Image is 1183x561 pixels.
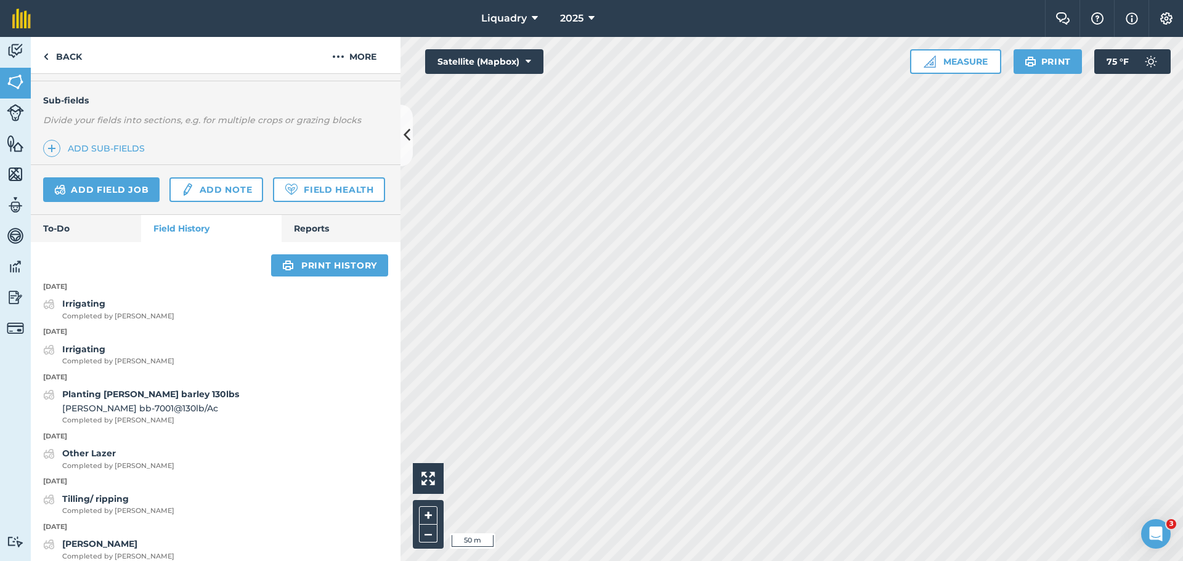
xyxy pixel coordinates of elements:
p: [DATE] [31,281,400,293]
em: Divide your fields into sections, e.g. for multiple crops or grazing blocks [43,115,361,126]
strong: Irrigating [62,298,105,309]
img: svg+xml;base64,PHN2ZyB4bWxucz0iaHR0cDovL3d3dy53My5vcmcvMjAwMC9zdmciIHdpZHRoPSIxNCIgaGVpZ2h0PSIyNC... [47,141,56,156]
img: fieldmargin Logo [12,9,31,28]
p: [DATE] [31,431,400,442]
img: svg+xml;base64,PD94bWwgdmVyc2lvbj0iMS4wIiBlbmNvZGluZz0idXRmLTgiPz4KPCEtLSBHZW5lcmF0b3I6IEFkb2JlIE... [7,196,24,214]
a: IrrigatingCompleted by [PERSON_NAME] [43,342,174,367]
img: Two speech bubbles overlapping with the left bubble in the forefront [1055,12,1070,25]
a: Print history [271,254,388,276]
img: svg+xml;base64,PD94bWwgdmVyc2lvbj0iMS4wIiBlbmNvZGluZz0idXRmLTgiPz4KPCEtLSBHZW5lcmF0b3I6IEFkb2JlIE... [54,182,66,197]
img: svg+xml;base64,PD94bWwgdmVyc2lvbj0iMS4wIiBlbmNvZGluZz0idXRmLTgiPz4KPCEtLSBHZW5lcmF0b3I6IEFkb2JlIE... [7,104,24,121]
button: Measure [910,49,1001,74]
button: + [419,506,437,525]
p: [DATE] [31,476,400,487]
img: svg+xml;base64,PHN2ZyB4bWxucz0iaHR0cDovL3d3dy53My5vcmcvMjAwMC9zdmciIHdpZHRoPSIxOSIgaGVpZ2h0PSIyNC... [282,258,294,273]
strong: Tilling/ ripping [62,493,129,504]
a: Add sub-fields [43,140,150,157]
button: – [419,525,437,543]
img: svg+xml;base64,PD94bWwgdmVyc2lvbj0iMS4wIiBlbmNvZGluZz0idXRmLTgiPz4KPCEtLSBHZW5lcmF0b3I6IEFkb2JlIE... [43,387,55,402]
img: svg+xml;base64,PD94bWwgdmVyc2lvbj0iMS4wIiBlbmNvZGluZz0idXRmLTgiPz4KPCEtLSBHZW5lcmF0b3I6IEFkb2JlIE... [43,297,55,312]
button: Print [1014,49,1083,74]
span: 75 ° F [1107,49,1129,74]
a: Field History [141,215,281,242]
button: More [308,37,400,73]
img: svg+xml;base64,PHN2ZyB4bWxucz0iaHR0cDovL3d3dy53My5vcmcvMjAwMC9zdmciIHdpZHRoPSI5IiBoZWlnaHQ9IjI0Ii... [43,49,49,64]
a: IrrigatingCompleted by [PERSON_NAME] [43,297,174,321]
p: [DATE] [31,522,400,533]
img: Ruler icon [924,55,936,68]
img: svg+xml;base64,PHN2ZyB4bWxucz0iaHR0cDovL3d3dy53My5vcmcvMjAwMC9zdmciIHdpZHRoPSIxNyIgaGVpZ2h0PSIxNy... [1126,11,1138,26]
img: svg+xml;base64,PD94bWwgdmVyc2lvbj0iMS4wIiBlbmNvZGluZz0idXRmLTgiPz4KPCEtLSBHZW5lcmF0b3I6IEFkb2JlIE... [7,42,24,60]
a: Add note [169,177,263,202]
button: 75 °F [1094,49,1171,74]
span: 2025 [560,11,583,26]
h4: Sub-fields [31,94,400,107]
img: svg+xml;base64,PD94bWwgdmVyc2lvbj0iMS4wIiBlbmNvZGluZz0idXRmLTgiPz4KPCEtLSBHZW5lcmF0b3I6IEFkb2JlIE... [43,537,55,552]
iframe: Intercom live chat [1141,519,1171,549]
img: svg+xml;base64,PD94bWwgdmVyc2lvbj0iMS4wIiBlbmNvZGluZz0idXRmLTgiPz4KPCEtLSBHZW5lcmF0b3I6IEFkb2JlIE... [7,288,24,307]
span: Liquadry [481,11,527,26]
img: svg+xml;base64,PHN2ZyB4bWxucz0iaHR0cDovL3d3dy53My5vcmcvMjAwMC9zdmciIHdpZHRoPSI1NiIgaGVpZ2h0PSI2MC... [7,73,24,91]
a: Back [31,37,94,73]
strong: [PERSON_NAME] [62,538,137,549]
span: Completed by [PERSON_NAME] [62,506,174,517]
span: [PERSON_NAME] bb-7001 @ 130 lb / Ac [62,402,239,415]
img: svg+xml;base64,PD94bWwgdmVyc2lvbj0iMS4wIiBlbmNvZGluZz0idXRmLTgiPz4KPCEtLSBHZW5lcmF0b3I6IEFkb2JlIE... [43,342,55,357]
a: Field Health [273,177,384,202]
a: Reports [282,215,400,242]
img: Four arrows, one pointing top left, one top right, one bottom right and the last bottom left [421,472,435,485]
a: Planting [PERSON_NAME] barley 130lbs[PERSON_NAME] bb-7001@130lb/AcCompleted by [PERSON_NAME] [43,387,239,426]
img: svg+xml;base64,PD94bWwgdmVyc2lvbj0iMS4wIiBlbmNvZGluZz0idXRmLTgiPz4KPCEtLSBHZW5lcmF0b3I6IEFkb2JlIE... [7,320,24,337]
img: A cog icon [1159,12,1174,25]
span: 3 [1166,519,1176,529]
span: Completed by [PERSON_NAME] [62,311,174,322]
img: svg+xml;base64,PD94bWwgdmVyc2lvbj0iMS4wIiBlbmNvZGluZz0idXRmLTgiPz4KPCEtLSBHZW5lcmF0b3I6IEFkb2JlIE... [181,182,194,197]
p: [DATE] [31,372,400,383]
img: svg+xml;base64,PHN2ZyB4bWxucz0iaHR0cDovL3d3dy53My5vcmcvMjAwMC9zdmciIHdpZHRoPSIxOSIgaGVpZ2h0PSIyNC... [1025,54,1036,69]
strong: Irrigating [62,344,105,355]
a: To-Do [31,215,141,242]
img: svg+xml;base64,PHN2ZyB4bWxucz0iaHR0cDovL3d3dy53My5vcmcvMjAwMC9zdmciIHdpZHRoPSI1NiIgaGVpZ2h0PSI2MC... [7,165,24,184]
p: [DATE] [31,326,400,337]
img: svg+xml;base64,PHN2ZyB4bWxucz0iaHR0cDovL3d3dy53My5vcmcvMjAwMC9zdmciIHdpZHRoPSIyMCIgaGVpZ2h0PSIyNC... [332,49,344,64]
span: Completed by [PERSON_NAME] [62,461,174,472]
span: Completed by [PERSON_NAME] [62,356,174,367]
img: svg+xml;base64,PD94bWwgdmVyc2lvbj0iMS4wIiBlbmNvZGluZz0idXRmLTgiPz4KPCEtLSBHZW5lcmF0b3I6IEFkb2JlIE... [7,536,24,547]
img: svg+xml;base64,PD94bWwgdmVyc2lvbj0iMS4wIiBlbmNvZGluZz0idXRmLTgiPz4KPCEtLSBHZW5lcmF0b3I6IEFkb2JlIE... [1139,49,1163,74]
img: svg+xml;base64,PHN2ZyB4bWxucz0iaHR0cDovL3d3dy53My5vcmcvMjAwMC9zdmciIHdpZHRoPSI1NiIgaGVpZ2h0PSI2MC... [7,134,24,153]
button: Satellite (Mapbox) [425,49,543,74]
strong: Planting [PERSON_NAME] barley 130lbs [62,389,239,400]
a: Add field job [43,177,160,202]
img: svg+xml;base64,PD94bWwgdmVyc2lvbj0iMS4wIiBlbmNvZGluZz0idXRmLTgiPz4KPCEtLSBHZW5lcmF0b3I6IEFkb2JlIE... [7,257,24,276]
img: svg+xml;base64,PD94bWwgdmVyc2lvbj0iMS4wIiBlbmNvZGluZz0idXRmLTgiPz4KPCEtLSBHZW5lcmF0b3I6IEFkb2JlIE... [7,227,24,245]
a: Tilling/ rippingCompleted by [PERSON_NAME] [43,492,174,517]
span: Completed by [PERSON_NAME] [62,415,239,426]
a: Other LazerCompleted by [PERSON_NAME] [43,446,174,471]
img: svg+xml;base64,PD94bWwgdmVyc2lvbj0iMS4wIiBlbmNvZGluZz0idXRmLTgiPz4KPCEtLSBHZW5lcmF0b3I6IEFkb2JlIE... [43,492,55,507]
strong: Other Lazer [62,448,116,459]
img: A question mark icon [1090,12,1105,25]
img: svg+xml;base64,PD94bWwgdmVyc2lvbj0iMS4wIiBlbmNvZGluZz0idXRmLTgiPz4KPCEtLSBHZW5lcmF0b3I6IEFkb2JlIE... [43,446,55,461]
